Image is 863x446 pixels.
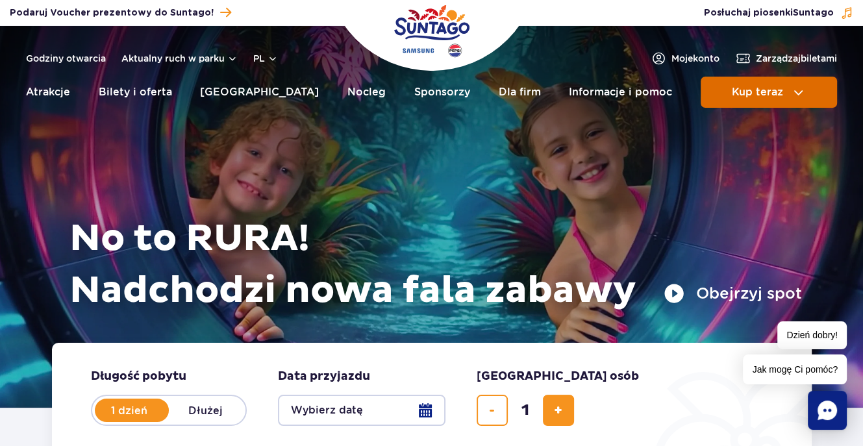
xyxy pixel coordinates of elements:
span: Suntago [793,8,834,18]
button: Kup teraz [701,77,837,108]
span: Jak mogę Ci pomóc? [743,354,847,384]
span: Moje konto [671,52,719,65]
span: [GEOGRAPHIC_DATA] osób [477,369,639,384]
a: Sponsorzy [414,77,470,108]
a: Informacje i pomoc [569,77,672,108]
a: Mojekonto [651,51,719,66]
div: Chat [808,391,847,430]
a: Dla firm [499,77,541,108]
a: [GEOGRAPHIC_DATA] [200,77,319,108]
span: Posłuchaj piosenki [704,6,834,19]
button: pl [253,52,278,65]
label: 1 dzień [92,397,166,424]
span: Dzień dobry! [777,321,847,349]
span: Zarządzaj biletami [756,52,837,65]
a: Zarządzajbiletami [735,51,837,66]
span: Data przyjazdu [278,369,370,384]
button: usuń bilet [477,395,508,426]
button: Posłuchaj piosenkiSuntago [704,6,853,19]
label: Dłużej [169,397,243,424]
span: Długość pobytu [91,369,186,384]
a: Atrakcje [26,77,70,108]
button: Aktualny ruch w parku [121,53,238,64]
a: Godziny otwarcia [26,52,106,65]
button: dodaj bilet [543,395,574,426]
a: Bilety i oferta [99,77,172,108]
span: Podaruj Voucher prezentowy do Suntago! [10,6,214,19]
span: Kup teraz [731,86,782,98]
a: Nocleg [347,77,386,108]
button: Wybierz datę [278,395,445,426]
h1: No to RURA! Nadchodzi nowa fala zabawy [69,213,802,317]
button: Obejrzyj spot [664,283,802,304]
input: liczba biletów [510,395,541,426]
a: Podaruj Voucher prezentowy do Suntago! [10,4,231,21]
